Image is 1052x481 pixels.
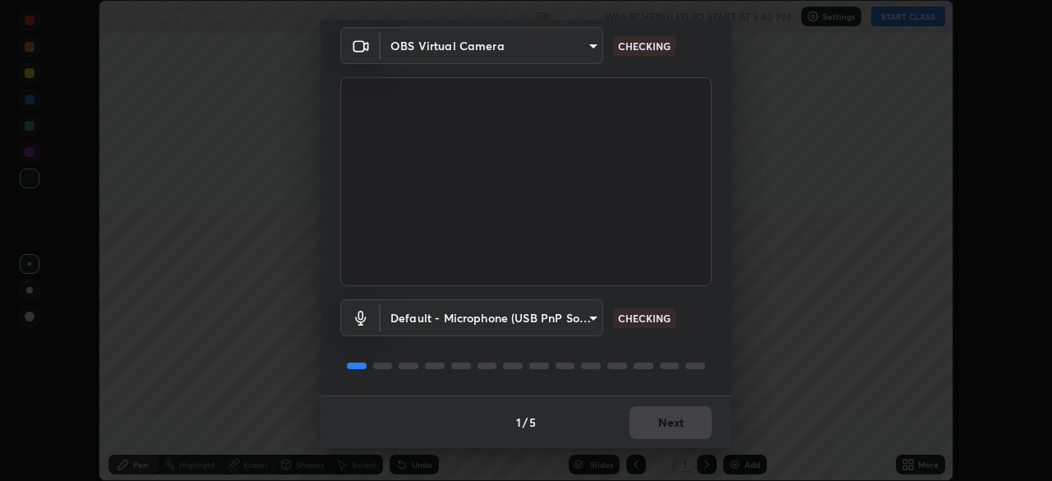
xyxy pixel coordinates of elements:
[381,27,603,64] div: OBS Virtual Camera
[529,414,536,431] h4: 5
[618,311,671,326] p: CHECKING
[381,299,603,336] div: OBS Virtual Camera
[523,414,528,431] h4: /
[516,414,521,431] h4: 1
[618,39,671,53] p: CHECKING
